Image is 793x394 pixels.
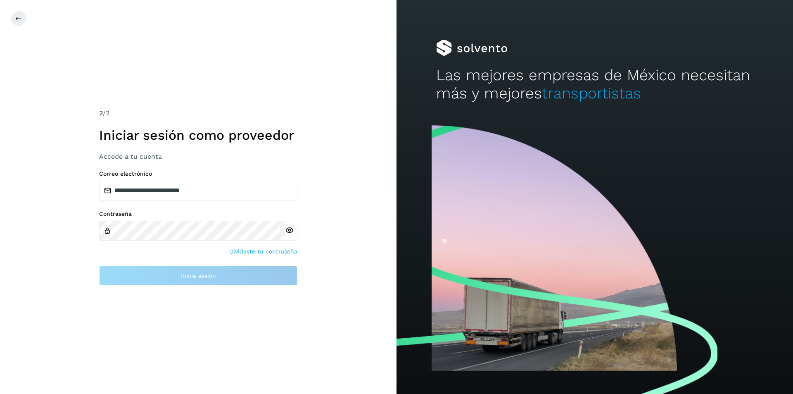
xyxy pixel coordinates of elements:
h3: Accede a tu cuenta [99,153,297,160]
div: /2 [99,108,297,118]
span: Inicia sesión [181,273,216,279]
span: 2 [99,109,103,117]
label: Contraseña [99,210,297,217]
h1: Iniciar sesión como proveedor [99,127,297,143]
button: Inicia sesión [99,266,297,286]
a: Olvidaste tu contraseña [229,247,297,256]
label: Correo electrónico [99,170,297,177]
h2: Las mejores empresas de México necesitan más y mejores [436,66,753,103]
span: transportistas [542,84,641,102]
